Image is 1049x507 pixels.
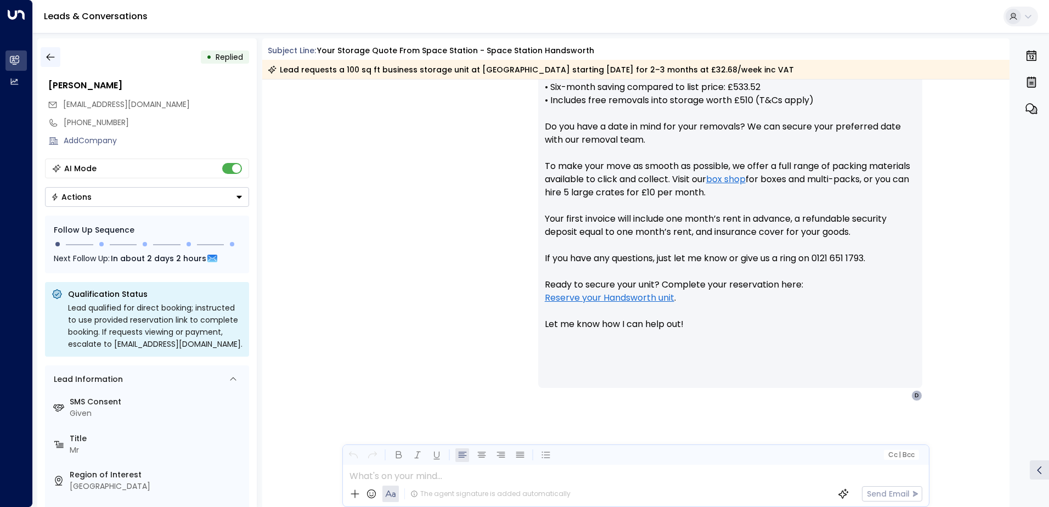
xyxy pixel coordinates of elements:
a: Leads & Conversations [44,10,148,22]
div: Lead requests a 100 sq ft business storage unit at [GEOGRAPHIC_DATA] starting [DATE] for 2–3 mont... [268,64,794,75]
div: Button group with a nested menu [45,187,249,207]
div: [PHONE_NUMBER] [64,117,249,128]
a: box shop [706,173,746,186]
button: Cc|Bcc [883,450,918,460]
div: D [911,390,922,401]
span: Replied [216,52,243,63]
div: Lead qualified for direct booking; instructed to use provided reservation link to complete bookin... [68,302,242,350]
div: The agent signature is added automatically [410,489,571,499]
div: AI Mode [64,163,97,174]
a: Reserve your Handsworth unit [545,291,674,305]
div: Actions [51,192,92,202]
div: [GEOGRAPHIC_DATA] [70,481,245,492]
button: Actions [45,187,249,207]
div: Mr [70,444,245,456]
p: Qualification Status [68,289,242,300]
button: Redo [365,448,379,462]
div: Your storage quote from Space Station - Space Station Handsworth [317,45,594,57]
span: [EMAIL_ADDRESS][DOMAIN_NAME] [63,99,190,110]
span: dukpik@gmail.com [63,99,190,110]
div: AddCompany [64,135,249,147]
div: • [206,47,212,67]
label: Region of Interest [70,469,245,481]
label: Title [70,433,245,444]
div: Given [70,408,245,419]
label: SMS Consent [70,396,245,408]
div: Next Follow Up: [54,252,240,264]
button: Undo [346,448,360,462]
span: In about 2 days 2 hours [111,252,206,264]
span: | [899,451,901,459]
span: Subject Line: [268,45,316,56]
p: Hi Mr [PERSON_NAME], Thank you for your interest in our Handsworth storage solutions. Here’s your... [545,2,916,344]
div: Follow Up Sequence [54,224,240,236]
div: Lead Information [50,374,123,385]
div: [PERSON_NAME] [48,79,249,92]
span: Cc Bcc [888,451,914,459]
